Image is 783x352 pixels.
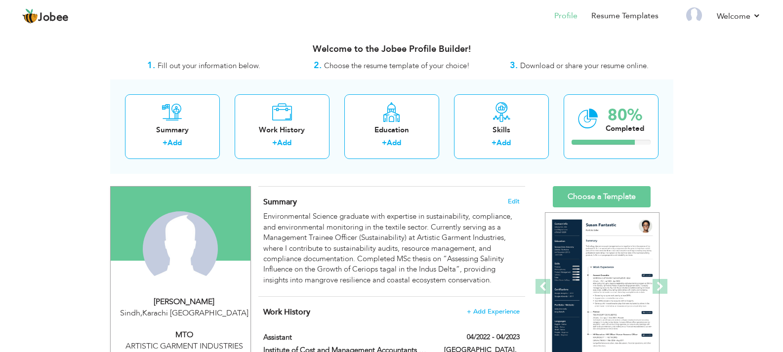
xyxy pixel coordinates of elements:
label: + [382,138,387,148]
strong: 1. [147,59,155,72]
a: Welcome [717,10,761,22]
span: Download or share your resume online. [520,61,649,71]
label: + [272,138,277,148]
label: + [492,138,496,148]
div: MTO [118,329,250,341]
span: + Add Experience [467,308,520,315]
div: Work History [243,125,322,135]
a: Choose a Template [553,186,651,207]
span: , [140,308,142,318]
span: Work History [263,307,310,317]
a: Jobee [22,8,69,24]
h4: This helps to show the companies you have worked for. [263,307,519,317]
h4: Adding a summary is a quick and easy way to highlight your experience and interests. [263,197,519,207]
div: 80% [606,107,644,123]
div: Sindh Karachi [GEOGRAPHIC_DATA] [118,308,250,319]
div: [PERSON_NAME] [118,296,250,308]
strong: 3. [510,59,518,72]
img: jobee.io [22,8,38,24]
a: Add [496,138,511,148]
div: Summary [133,125,212,135]
h3: Welcome to the Jobee Profile Builder! [110,44,673,54]
div: Skills [462,125,541,135]
div: Environmental Science graduate with expertise in sustainability, compliance, and environmental mo... [263,211,519,285]
span: Summary [263,196,297,207]
span: Fill out your information below. [158,61,260,71]
label: 04/2022 - 04/2023 [467,332,520,342]
img: Profile Img [686,7,702,23]
a: Add [387,138,401,148]
span: Choose the resume template of your choice! [324,61,470,71]
div: Education [352,125,431,135]
a: Add [277,138,291,148]
img: Foqia Shahid Jamil [143,211,218,286]
span: Jobee [38,12,69,23]
a: Add [167,138,182,148]
div: Completed [606,123,644,134]
strong: 2. [314,59,322,72]
label: + [163,138,167,148]
a: Resume Templates [591,10,659,22]
span: Edit [508,198,520,205]
label: Assistant [263,332,429,343]
a: Profile [554,10,577,22]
